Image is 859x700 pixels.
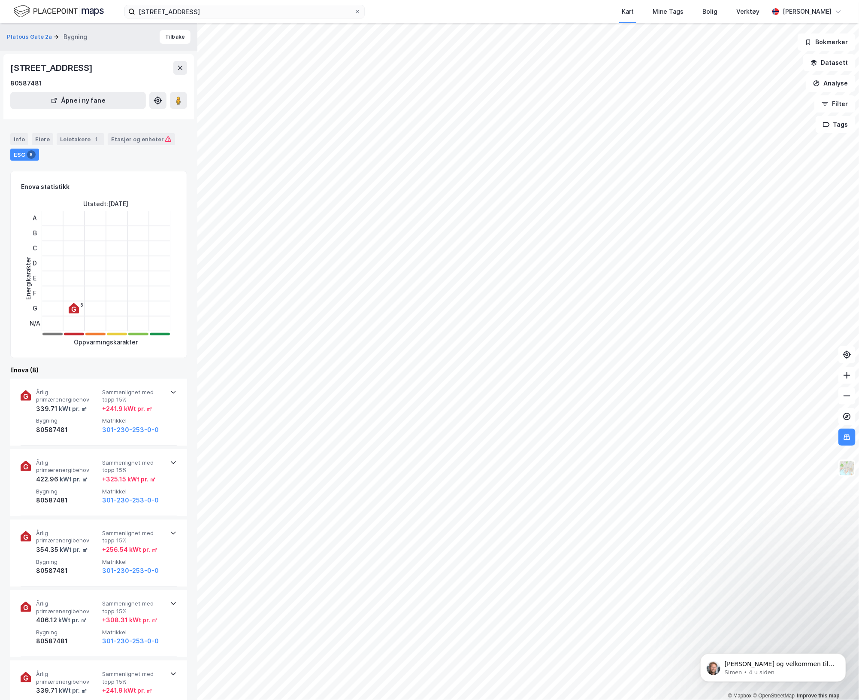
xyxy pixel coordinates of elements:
div: 8 [80,302,83,307]
span: Årlig primærenergibehov [36,530,99,545]
span: Bygning [36,629,99,636]
div: 80587481 [36,566,99,576]
div: kWt pr. ㎡ [57,615,87,625]
span: Årlig primærenergibehov [36,670,99,685]
div: + 256.54 kWt pr. ㎡ [102,545,157,555]
div: + 308.31 kWt pr. ㎡ [102,615,157,625]
div: 80587481 [10,78,42,88]
div: Enova (8) [10,365,187,375]
input: Søk på adresse, matrikkel, gårdeiere, leietakere eller personer [135,5,354,18]
button: Tags [816,116,856,133]
div: N/A [30,316,40,331]
iframe: Intercom notifications melding [687,636,859,696]
div: kWt pr. ㎡ [57,404,87,414]
div: 80587481 [36,636,99,646]
div: B [30,226,40,241]
span: Bygning [36,488,99,495]
div: 80587481 [36,495,99,505]
div: 8 [27,150,36,159]
div: Leietakere [57,133,104,145]
div: 339.71 [36,685,87,696]
div: Info [10,133,28,145]
div: D [30,256,40,271]
span: [PERSON_NAME] og velkommen til Newsec Maps, [PERSON_NAME] det er du lurer på så er det bare å ta ... [37,25,147,66]
div: E [30,271,40,286]
span: Årlig primærenergibehov [36,389,99,404]
div: [STREET_ADDRESS] [10,61,94,75]
div: Energikarakter [23,257,33,300]
div: A [30,211,40,226]
div: + 325.15 kWt pr. ㎡ [102,474,156,484]
span: Årlig primærenergibehov [36,600,99,615]
button: Datasett [803,54,856,71]
span: Matrikkel [102,417,165,424]
div: kWt pr. ㎡ [57,685,87,696]
div: Mine Tags [653,6,684,17]
div: G [30,301,40,316]
div: Enova statistikk [21,182,70,192]
div: 80587481 [36,425,99,435]
div: C [30,241,40,256]
div: + 241.9 kWt pr. ㎡ [102,685,152,696]
span: Sammenlignet med topp 15% [102,530,165,545]
span: Matrikkel [102,558,165,566]
button: Åpne i ny fane [10,92,146,109]
div: + 241.9 kWt pr. ㎡ [102,404,152,414]
div: [PERSON_NAME] [783,6,832,17]
span: Bygning [36,558,99,566]
div: Etasjer og enheter [111,135,172,143]
span: Sammenlignet med topp 15% [102,670,165,685]
button: Tilbake [160,30,191,44]
div: kWt pr. ㎡ [58,474,88,484]
div: Oppvarmingskarakter [74,337,138,347]
span: Matrikkel [102,629,165,636]
div: Kart [622,6,634,17]
div: 1 [92,135,101,143]
div: Eiere [32,133,53,145]
div: 422.96 [36,474,88,484]
button: 301-230-253-0-0 [102,636,159,646]
span: Sammenlignet med topp 15% [102,600,165,615]
button: Analyse [806,75,856,92]
div: 406.12 [36,615,87,625]
p: Message from Simen, sent 4 u siden [37,33,148,41]
button: 301-230-253-0-0 [102,495,159,505]
img: logo.f888ab2527a4732fd821a326f86c7f29.svg [14,4,104,19]
div: Utstedt : [DATE] [84,199,129,209]
button: Filter [814,95,856,113]
button: Bokmerker [798,33,856,51]
div: ESG [10,149,39,161]
a: Mapbox [728,693,752,699]
img: Z [839,460,855,476]
span: Matrikkel [102,488,165,495]
div: Bolig [702,6,717,17]
div: Verktøy [736,6,759,17]
span: Sammenlignet med topp 15% [102,459,165,474]
div: Bygning [64,32,87,42]
button: Platous Gate 2a [7,33,54,41]
div: 354.35 [36,545,88,555]
span: Bygning [36,417,99,424]
button: 301-230-253-0-0 [102,566,159,576]
a: OpenStreetMap [753,693,795,699]
div: kWt pr. ㎡ [58,545,88,555]
button: 301-230-253-0-0 [102,425,159,435]
div: F [30,286,40,301]
span: Årlig primærenergibehov [36,459,99,474]
span: Sammenlignet med topp 15% [102,389,165,404]
a: Improve this map [797,693,840,699]
div: 339.71 [36,404,87,414]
